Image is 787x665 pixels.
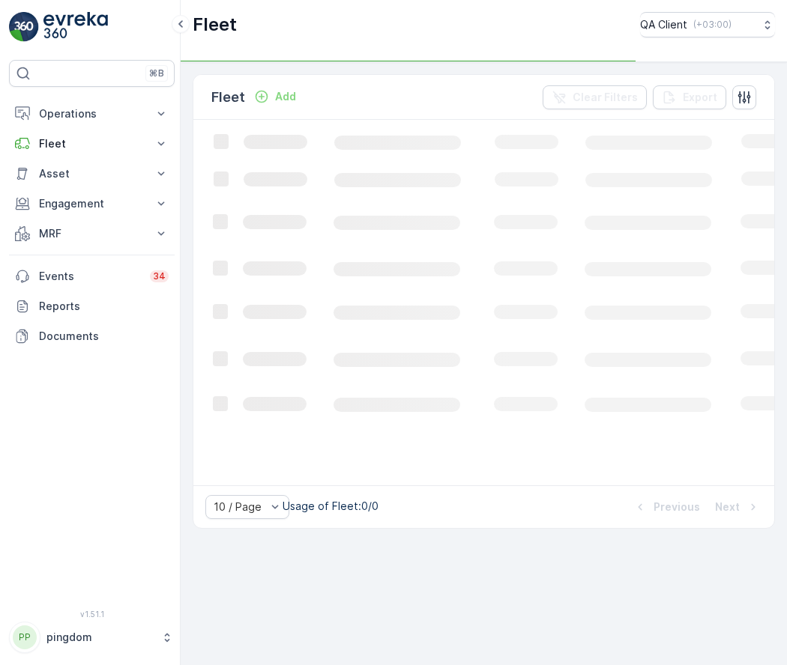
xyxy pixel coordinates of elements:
[283,499,379,514] p: Usage of Fleet : 0/0
[715,499,740,514] p: Next
[9,291,175,321] a: Reports
[640,17,687,32] p: QA Client
[211,87,245,108] p: Fleet
[654,499,700,514] p: Previous
[640,12,775,37] button: QA Client(+03:00)
[9,321,175,351] a: Documents
[693,19,732,31] p: ( +03:00 )
[46,630,154,645] p: pingdom
[9,12,39,42] img: logo
[39,166,145,181] p: Asset
[13,625,37,649] div: PP
[39,196,145,211] p: Engagement
[9,219,175,249] button: MRF
[193,13,237,37] p: Fleet
[9,610,175,619] span: v 1.51.1
[9,189,175,219] button: Engagement
[275,89,296,104] p: Add
[9,261,175,291] a: Events34
[149,67,164,79] p: ⌘B
[9,159,175,189] button: Asset
[39,299,169,314] p: Reports
[683,90,717,105] p: Export
[653,85,726,109] button: Export
[39,226,145,241] p: MRF
[714,498,762,516] button: Next
[43,12,108,42] img: logo_light-DOdMpM7g.png
[9,99,175,129] button: Operations
[39,329,169,344] p: Documents
[39,106,145,121] p: Operations
[543,85,647,109] button: Clear Filters
[9,129,175,159] button: Fleet
[631,498,702,516] button: Previous
[39,269,141,284] p: Events
[39,136,145,151] p: Fleet
[248,88,302,106] button: Add
[153,270,166,282] p: 34
[573,90,638,105] p: Clear Filters
[9,622,175,653] button: PPpingdom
